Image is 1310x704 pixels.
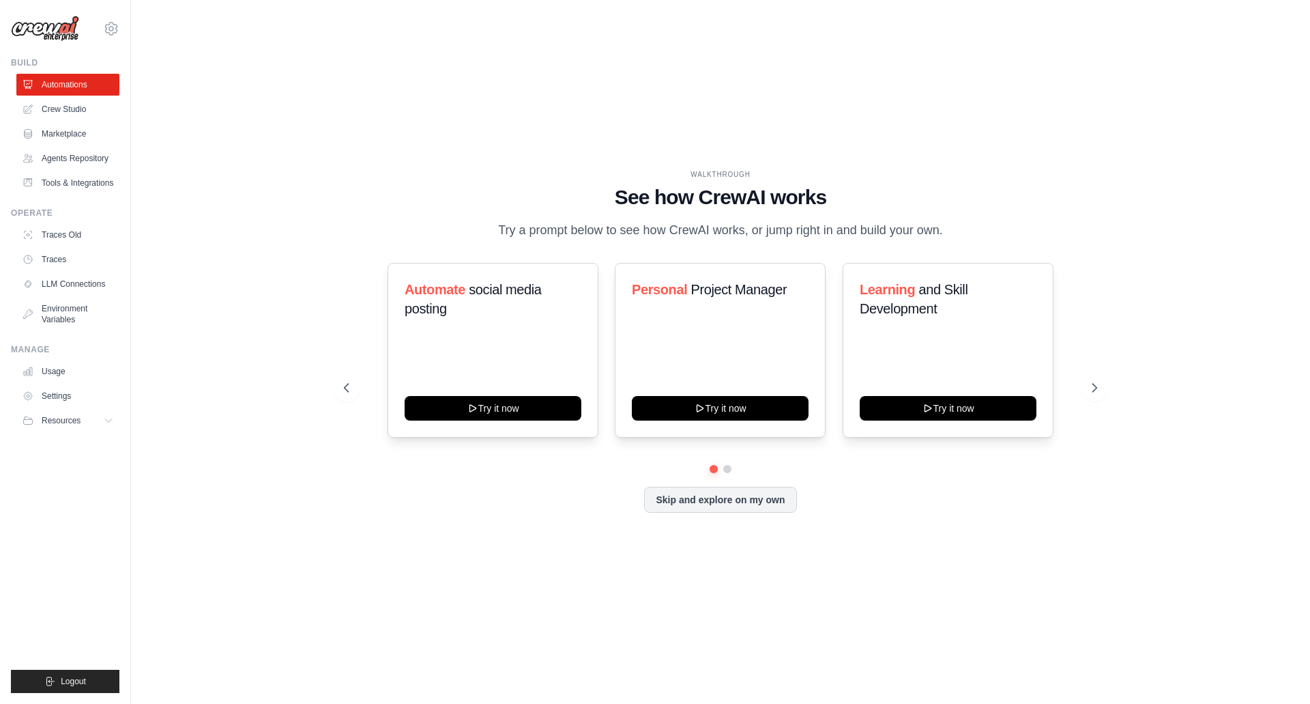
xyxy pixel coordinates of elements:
[632,396,809,421] button: Try it now
[16,147,119,169] a: Agents Repository
[405,282,542,316] span: social media posting
[860,282,967,316] span: and Skill Development
[61,676,86,687] span: Logout
[860,282,915,297] span: Learning
[691,282,787,297] span: Project Manager
[644,487,796,513] button: Skip and explore on my own
[632,282,687,297] span: Personal
[16,74,119,96] a: Automations
[344,185,1097,210] h1: See how CrewAI works
[16,172,119,194] a: Tools & Integrations
[16,224,119,246] a: Traces Old
[344,169,1097,180] div: WALKTHROUGH
[405,282,465,297] span: Automate
[860,396,1036,421] button: Try it now
[491,221,950,240] p: Try a prompt below to see how CrewAI works, or jump right in and build your own.
[16,98,119,120] a: Crew Studio
[16,273,119,295] a: LLM Connections
[42,415,81,426] span: Resources
[16,385,119,407] a: Settings
[11,670,119,693] button: Logout
[16,249,119,270] a: Traces
[16,298,119,330] a: Environment Variables
[11,57,119,68] div: Build
[11,16,79,42] img: Logo
[16,361,119,382] a: Usage
[11,208,119,219] div: Operate
[405,396,581,421] button: Try it now
[16,123,119,145] a: Marketplace
[11,344,119,355] div: Manage
[16,410,119,432] button: Resources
